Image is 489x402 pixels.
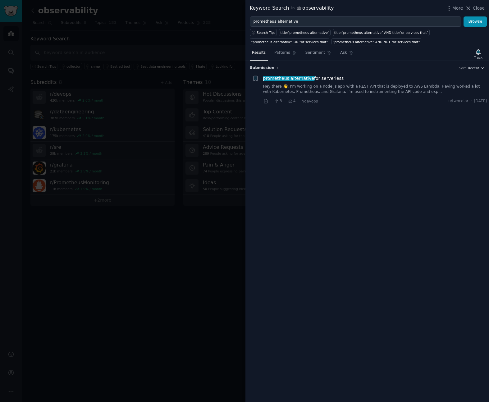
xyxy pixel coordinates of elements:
span: r/devops [301,99,318,103]
span: · [271,98,272,104]
a: Patterns [272,48,299,61]
span: Recent [468,66,479,70]
div: "prometheus alternative" OR "or services that" [251,40,328,44]
div: Sort [459,66,466,70]
a: Hey there 👋, I'm working on a node.js app with a REST API that is deployed to AWS Lambda. Having ... [263,84,487,95]
a: "prometheus alternative" OR "or services that" [250,38,329,45]
span: Ask [340,50,347,56]
a: "prometheus alternative" AND NOT "or services that" [331,38,421,45]
span: u/twocolor [448,98,468,104]
span: for serverless [263,75,344,82]
input: Try a keyword related to your business [250,16,461,27]
a: title:"prometheus alternative" [279,29,331,36]
span: More [452,5,463,11]
span: · [298,98,299,104]
span: 4 [288,98,295,104]
span: 1 [276,66,279,70]
a: Results [250,48,268,61]
span: in [291,6,295,11]
button: Recent [468,66,485,70]
button: Browse [464,16,487,27]
a: Ask [338,48,356,61]
a: prometheus alternativefor serverless [263,75,344,82]
span: Close [473,5,485,11]
span: Search Tips [257,30,276,35]
span: Results [252,50,266,56]
div: title:"prometheus alternative" AND title:"or services that" [334,30,428,35]
button: More [446,5,463,11]
span: prometheus alternative [263,76,315,81]
button: Close [465,5,485,11]
button: Track [472,48,485,61]
div: "prometheus alternative" AND NOT "or services that" [333,40,420,44]
div: Keyword Search observability [250,4,334,12]
span: Patterns [274,50,290,56]
span: · [471,98,472,104]
span: Submission [250,65,274,71]
a: Sentiment [303,48,334,61]
span: 3 [274,98,282,104]
span: · [284,98,286,104]
button: Search Tips [250,29,277,36]
div: title:"prometheus alternative" [281,30,329,35]
a: title:"prometheus alternative" AND title:"or services that" [333,29,430,36]
span: [DATE] [474,98,487,104]
span: Sentiment [305,50,325,56]
div: Track [474,55,482,60]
